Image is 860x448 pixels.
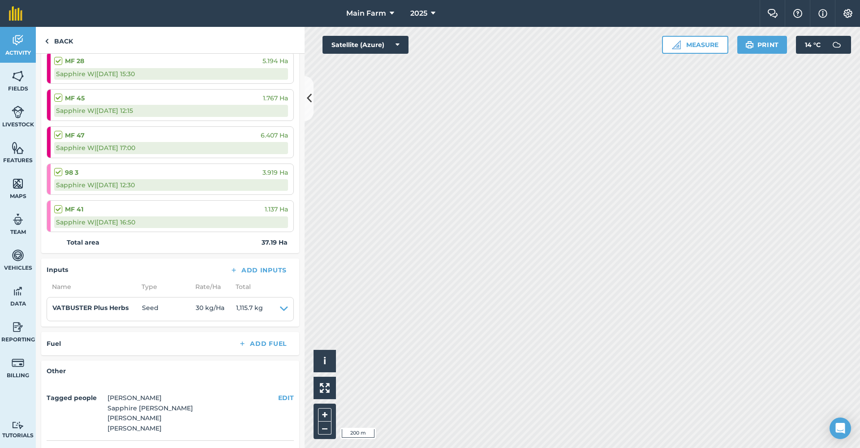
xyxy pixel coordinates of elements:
img: fieldmargin Logo [9,6,22,21]
button: + [318,408,331,422]
img: svg+xml;base64,PHN2ZyB4bWxucz0iaHR0cDovL3d3dy53My5vcmcvMjAwMC9zdmciIHdpZHRoPSI1NiIgaGVpZ2h0PSI2MC... [12,69,24,83]
li: [PERSON_NAME] [107,423,193,433]
strong: Total area [67,237,99,247]
strong: 98 3 [65,168,78,177]
img: svg+xml;base64,PD94bWwgdmVyc2lvbj0iMS4wIiBlbmNvZGluZz0idXRmLTgiPz4KPCEtLSBHZW5lcmF0b3I6IEFkb2JlIE... [12,356,24,370]
img: svg+xml;base64,PHN2ZyB4bWxucz0iaHR0cDovL3d3dy53My5vcmcvMjAwMC9zdmciIHdpZHRoPSI1NiIgaGVpZ2h0PSI2MC... [12,141,24,155]
a: Back [36,27,82,53]
div: Sapphire W | [DATE] 12:15 [54,105,288,116]
img: svg+xml;base64,PD94bWwgdmVyc2lvbj0iMS4wIiBlbmNvZGluZz0idXRmLTgiPz4KPCEtLSBHZW5lcmF0b3I6IEFkb2JlIE... [12,213,24,226]
summary: VATBUSTER Plus HerbsSeed30 kg/Ha1,115.7 kg [52,303,288,315]
span: Total [230,282,251,292]
span: Name [47,282,136,292]
img: svg+xml;base64,PD94bWwgdmVyc2lvbj0iMS4wIiBlbmNvZGluZz0idXRmLTgiPz4KPCEtLSBHZW5lcmF0b3I6IEFkb2JlIE... [12,284,24,298]
span: 5.194 Ha [262,56,288,66]
strong: 37.19 Ha [262,237,288,247]
strong: MF 28 [65,56,84,66]
img: svg+xml;base64,PD94bWwgdmVyc2lvbj0iMS4wIiBlbmNvZGluZz0idXRmLTgiPz4KPCEtLSBHZW5lcmF0b3I6IEFkb2JlIE... [12,421,24,430]
strong: MF 45 [65,93,85,103]
span: Rate/ Ha [190,282,230,292]
li: [PERSON_NAME] [107,413,193,423]
img: svg+xml;base64,PD94bWwgdmVyc2lvbj0iMS4wIiBlbmNvZGluZz0idXRmLTgiPz4KPCEtLSBHZW5lcmF0b3I6IEFkb2JlIE... [12,249,24,262]
span: 1.137 Ha [265,204,288,214]
button: EDIT [278,393,294,403]
img: A question mark icon [792,9,803,18]
span: Main Farm [346,8,386,19]
span: 3.919 Ha [262,168,288,177]
span: Type [136,282,190,292]
button: 14 °C [796,36,851,54]
div: Sapphire W | [DATE] 15:30 [54,68,288,80]
span: 6.407 Ha [261,130,288,140]
h4: Tagged people [47,393,104,403]
img: A cog icon [843,9,853,18]
div: Sapphire W | [DATE] 12:30 [54,179,288,191]
h4: VATBUSTER Plus Herbs [52,303,142,313]
span: 2025 [410,8,427,19]
img: svg+xml;base64,PD94bWwgdmVyc2lvbj0iMS4wIiBlbmNvZGluZz0idXRmLTgiPz4KPCEtLSBHZW5lcmF0b3I6IEFkb2JlIE... [12,34,24,47]
img: Two speech bubbles overlapping with the left bubble in the forefront [767,9,778,18]
button: Measure [662,36,728,54]
strong: MF 41 [65,204,83,214]
button: Satellite (Azure) [322,36,408,54]
div: Sapphire W | [DATE] 16:50 [54,216,288,228]
img: svg+xml;base64,PD94bWwgdmVyc2lvbj0iMS4wIiBlbmNvZGluZz0idXRmLTgiPz4KPCEtLSBHZW5lcmF0b3I6IEFkb2JlIE... [828,36,846,54]
img: svg+xml;base64,PD94bWwgdmVyc2lvbj0iMS4wIiBlbmNvZGluZz0idXRmLTgiPz4KPCEtLSBHZW5lcmF0b3I6IEFkb2JlIE... [12,320,24,334]
img: svg+xml;base64,PHN2ZyB4bWxucz0iaHR0cDovL3d3dy53My5vcmcvMjAwMC9zdmciIHdpZHRoPSIxNyIgaGVpZ2h0PSIxNy... [818,8,827,19]
li: [PERSON_NAME] [107,393,193,403]
img: svg+xml;base64,PHN2ZyB4bWxucz0iaHR0cDovL3d3dy53My5vcmcvMjAwMC9zdmciIHdpZHRoPSI5IiBoZWlnaHQ9IjI0Ii... [45,36,49,47]
div: Sapphire W | [DATE] 17:00 [54,142,288,154]
img: svg+xml;base64,PHN2ZyB4bWxucz0iaHR0cDovL3d3dy53My5vcmcvMjAwMC9zdmciIHdpZHRoPSI1NiIgaGVpZ2h0PSI2MC... [12,177,24,190]
div: Open Intercom Messenger [830,418,851,439]
li: Sapphire [PERSON_NAME] [107,403,193,413]
button: Add Fuel [231,337,294,350]
img: svg+xml;base64,PD94bWwgdmVyc2lvbj0iMS4wIiBlbmNvZGluZz0idXRmLTgiPz4KPCEtLSBHZW5lcmF0b3I6IEFkb2JlIE... [12,105,24,119]
h4: Inputs [47,265,68,275]
span: 30 kg / Ha [196,303,236,315]
h4: Fuel [47,339,61,349]
h4: Other [47,366,294,376]
img: Ruler icon [672,40,681,49]
button: – [318,422,331,435]
img: svg+xml;base64,PHN2ZyB4bWxucz0iaHR0cDovL3d3dy53My5vcmcvMjAwMC9zdmciIHdpZHRoPSIxOSIgaGVpZ2h0PSIyNC... [745,39,754,50]
span: i [323,355,326,366]
button: Add Inputs [223,264,294,276]
button: i [314,350,336,372]
strong: MF 47 [65,130,85,140]
button: Print [737,36,787,54]
span: 1,115.7 kg [236,303,263,315]
span: 14 ° C [805,36,821,54]
span: 1.767 Ha [263,93,288,103]
img: Four arrows, one pointing top left, one top right, one bottom right and the last bottom left [320,383,330,393]
span: Seed [142,303,196,315]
